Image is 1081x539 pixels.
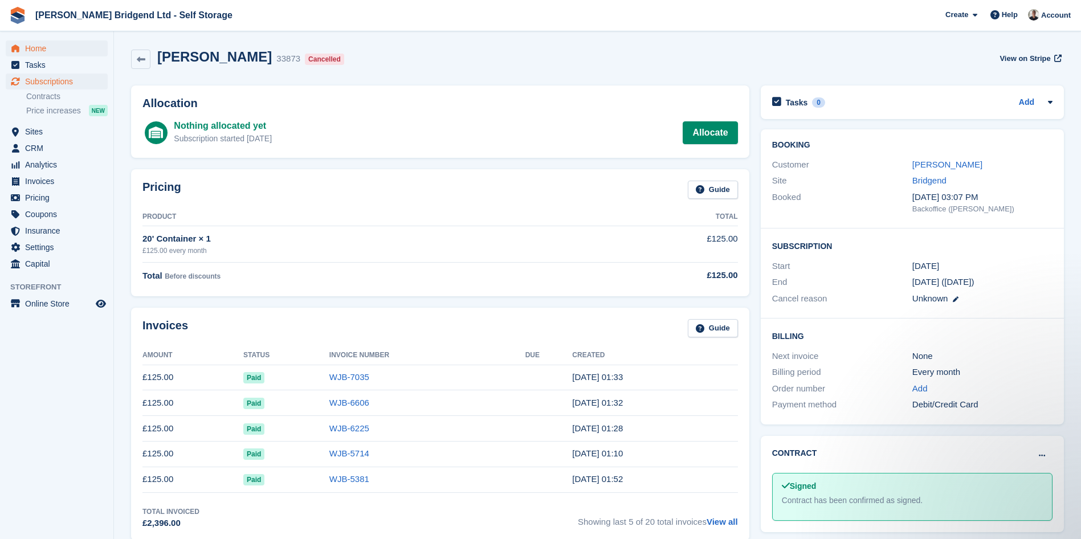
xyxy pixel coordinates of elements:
div: Total Invoiced [142,507,199,517]
div: 0 [812,97,825,108]
span: Subscriptions [25,73,93,89]
time: 2025-07-01 00:10:22 UTC [572,448,623,458]
span: Create [945,9,968,21]
a: [PERSON_NAME] [912,160,982,169]
time: 2024-03-01 00:00:00 UTC [912,260,939,273]
a: WJB-6606 [329,398,369,407]
a: menu [6,190,108,206]
img: stora-icon-8386f47178a22dfd0bd8f6a31ec36ba5ce8667c1dd55bd0f319d3a0aa187defe.svg [9,7,26,24]
th: Created [572,346,737,365]
a: Allocate [683,121,737,144]
div: Payment method [772,398,912,411]
a: menu [6,140,108,156]
div: Debit/Credit Card [912,398,1053,411]
div: Cancelled [305,54,344,65]
span: Analytics [25,157,93,173]
div: Order number [772,382,912,395]
span: Unknown [912,293,948,303]
span: Coupons [25,206,93,222]
span: View on Stripe [1000,53,1050,64]
a: Guide [688,319,738,338]
a: menu [6,256,108,272]
div: Signed [782,480,1043,492]
a: menu [6,173,108,189]
span: Tasks [25,57,93,73]
a: Contracts [26,91,108,102]
div: Contract has been confirmed as signed. [782,495,1043,507]
div: Booked [772,191,912,215]
span: Home [25,40,93,56]
div: Every month [912,366,1053,379]
span: Capital [25,256,93,272]
div: Customer [772,158,912,171]
a: menu [6,57,108,73]
a: menu [6,73,108,89]
h2: Invoices [142,319,188,338]
th: Status [243,346,329,365]
a: View on Stripe [995,49,1064,68]
time: 2025-09-01 00:32:30 UTC [572,398,623,407]
span: Insurance [25,223,93,239]
span: Before discounts [165,272,221,280]
a: Add [1019,96,1034,109]
a: Price increases NEW [26,104,108,117]
a: Preview store [94,297,108,311]
span: Settings [25,239,93,255]
a: menu [6,124,108,140]
time: 2025-08-01 00:28:57 UTC [572,423,623,433]
div: £125.00 [569,269,738,282]
a: Bridgend [912,175,947,185]
span: Paid [243,448,264,460]
div: End [772,276,912,289]
td: £125.00 [142,467,243,492]
td: £125.00 [142,441,243,467]
h2: Subscription [772,240,1053,251]
div: NEW [89,105,108,116]
a: menu [6,296,108,312]
div: Cancel reason [772,292,912,305]
a: WJB-7035 [329,372,369,382]
td: £125.00 [142,416,243,442]
td: £125.00 [142,390,243,416]
a: menu [6,223,108,239]
span: CRM [25,140,93,156]
span: Paid [243,398,264,409]
h2: Booking [772,141,1053,150]
div: None [912,350,1053,363]
img: Rhys Jones [1028,9,1039,21]
span: Price increases [26,105,81,116]
h2: Tasks [786,97,808,108]
div: 33873 [276,52,300,66]
span: Invoices [25,173,93,189]
span: Sites [25,124,93,140]
span: Paid [243,423,264,435]
th: Amount [142,346,243,365]
h2: Billing [772,330,1053,341]
div: Start [772,260,912,273]
span: Help [1002,9,1018,21]
span: Paid [243,474,264,485]
div: Backoffice ([PERSON_NAME]) [912,203,1053,215]
a: WJB-6225 [329,423,369,433]
a: menu [6,40,108,56]
th: Invoice Number [329,346,525,365]
div: [DATE] 03:07 PM [912,191,1053,204]
a: View all [707,517,738,526]
a: menu [6,206,108,222]
div: Next invoice [772,350,912,363]
div: £2,396.00 [142,517,199,530]
span: Total [142,271,162,280]
th: Due [525,346,573,365]
th: Product [142,208,569,226]
a: Guide [688,181,738,199]
div: Nothing allocated yet [174,119,272,133]
h2: [PERSON_NAME] [157,49,272,64]
a: WJB-5714 [329,448,369,458]
span: Paid [243,372,264,383]
a: menu [6,239,108,255]
span: Storefront [10,281,113,293]
span: Account [1041,10,1071,21]
a: [PERSON_NAME] Bridgend Ltd - Self Storage [31,6,237,24]
div: 20' Container × 1 [142,232,569,246]
div: £125.00 every month [142,246,569,256]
